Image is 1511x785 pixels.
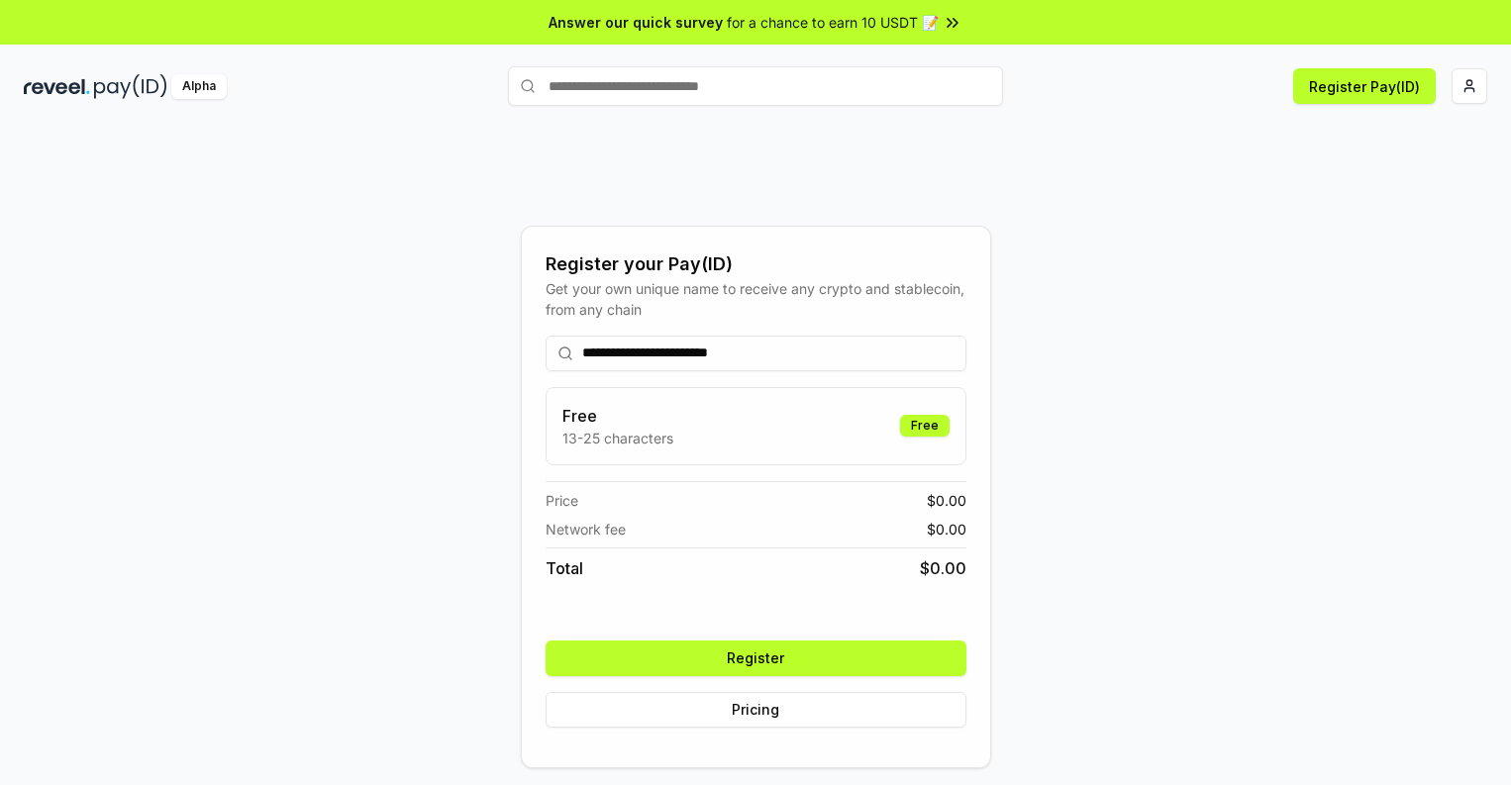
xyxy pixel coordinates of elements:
[927,490,966,511] span: $ 0.00
[1293,68,1436,104] button: Register Pay(ID)
[546,490,578,511] span: Price
[546,692,966,728] button: Pricing
[727,12,939,33] span: for a chance to earn 10 USDT 📝
[546,640,966,676] button: Register
[171,74,227,99] div: Alpha
[900,415,950,437] div: Free
[24,74,90,99] img: reveel_dark
[927,519,966,540] span: $ 0.00
[546,556,583,580] span: Total
[94,74,167,99] img: pay_id
[562,404,673,428] h3: Free
[546,278,966,320] div: Get your own unique name to receive any crypto and stablecoin, from any chain
[549,12,723,33] span: Answer our quick survey
[546,250,966,278] div: Register your Pay(ID)
[920,556,966,580] span: $ 0.00
[562,428,673,448] p: 13-25 characters
[546,519,626,540] span: Network fee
